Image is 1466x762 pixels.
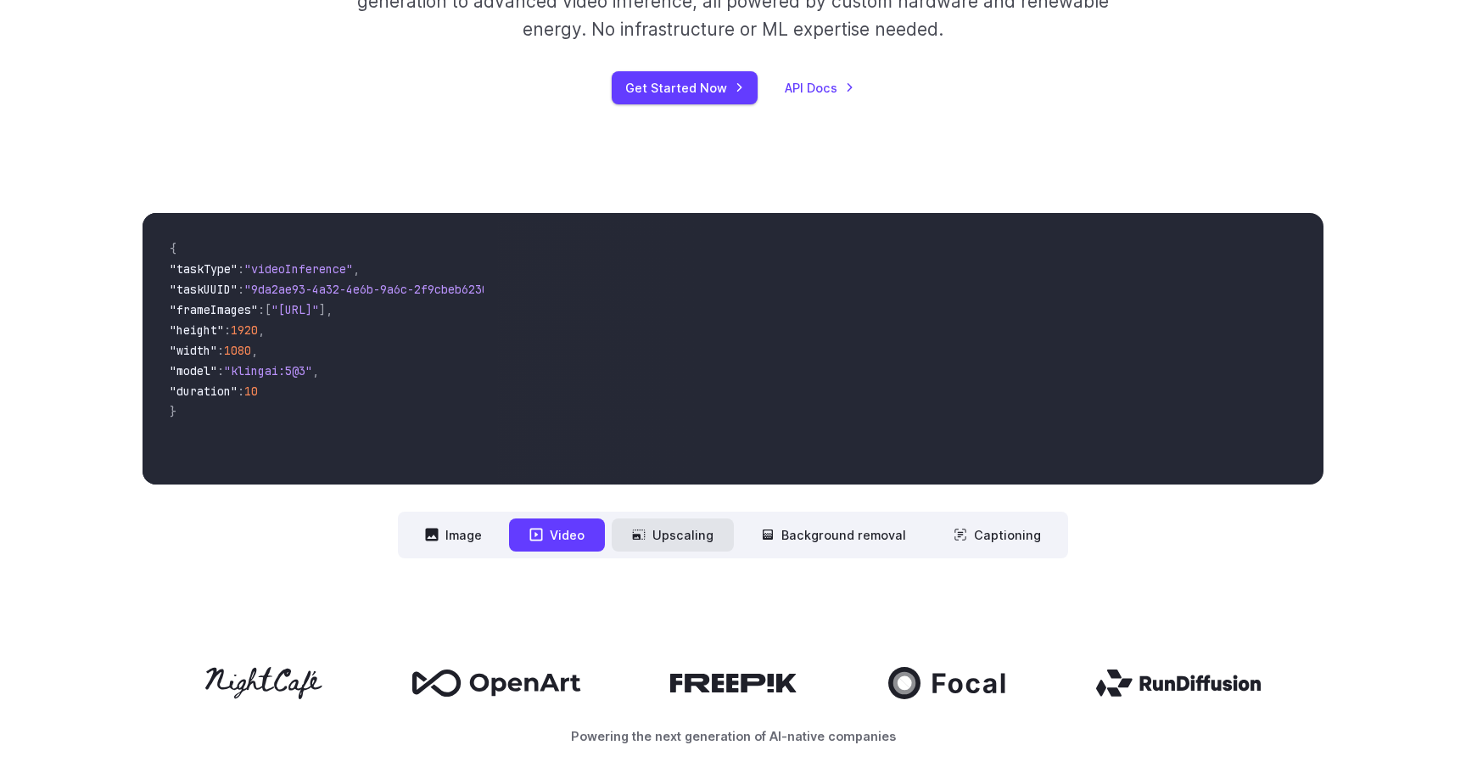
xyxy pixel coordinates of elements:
[244,261,353,277] span: "videoInference"
[170,261,238,277] span: "taskType"
[170,404,176,419] span: }
[258,322,265,338] span: ,
[933,518,1061,552] button: Captioning
[258,302,265,317] span: :
[143,726,1323,746] p: Powering the next generation of AI-native companies
[785,78,854,98] a: API Docs
[326,302,333,317] span: ,
[224,363,312,378] span: "klingai:5@3"
[231,322,258,338] span: 1920
[224,343,251,358] span: 1080
[353,261,360,277] span: ,
[238,261,244,277] span: :
[170,282,238,297] span: "taskUUID"
[170,322,224,338] span: "height"
[217,343,224,358] span: :
[224,322,231,338] span: :
[251,343,258,358] span: ,
[217,363,224,378] span: :
[612,518,734,552] button: Upscaling
[405,518,502,552] button: Image
[741,518,926,552] button: Background removal
[265,302,271,317] span: [
[271,302,319,317] span: "[URL]"
[509,518,605,552] button: Video
[170,343,217,358] span: "width"
[170,241,176,256] span: {
[238,384,244,399] span: :
[170,384,238,399] span: "duration"
[170,363,217,378] span: "model"
[319,302,326,317] span: ]
[244,282,502,297] span: "9da2ae93-4a32-4e6b-9a6c-2f9cbeb62301"
[238,282,244,297] span: :
[612,71,758,104] a: Get Started Now
[170,302,258,317] span: "frameImages"
[312,363,319,378] span: ,
[244,384,258,399] span: 10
